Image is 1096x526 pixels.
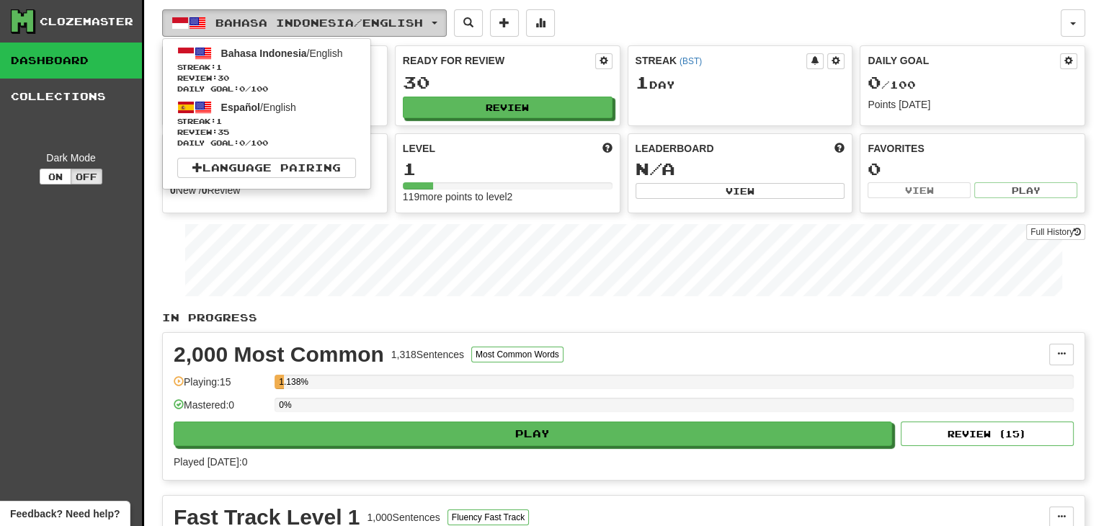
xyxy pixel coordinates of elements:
[162,311,1085,325] p: In Progress
[636,53,807,68] div: Streak
[636,72,649,92] span: 1
[974,182,1077,198] button: Play
[40,14,133,29] div: Clozemaster
[162,9,447,37] button: Bahasa Indonesia/English
[680,56,702,66] a: (BST)
[239,138,245,147] span: 0
[403,97,612,118] button: Review
[403,190,612,204] div: 119 more points to level 2
[239,84,245,93] span: 0
[636,141,714,156] span: Leaderboard
[636,183,845,199] button: View
[177,116,356,127] span: Streak:
[221,48,343,59] span: / English
[163,43,370,97] a: Bahasa Indonesia/EnglishStreak:1 Review:30Daily Goal:0/100
[177,84,356,94] span: Daily Goal: / 100
[526,9,555,37] button: More stats
[868,79,916,91] span: / 100
[174,398,267,422] div: Mastered: 0
[174,375,267,398] div: Playing: 15
[177,127,356,138] span: Review: 35
[868,182,971,198] button: View
[40,169,71,184] button: On
[403,53,595,68] div: Ready for Review
[602,141,612,156] span: Score more points to level up
[403,160,612,178] div: 1
[868,72,881,92] span: 0
[221,102,296,113] span: / English
[177,73,356,84] span: Review: 30
[170,184,176,196] strong: 0
[216,117,222,125] span: 1
[636,159,675,179] span: N/A
[10,507,120,521] span: Open feedback widget
[215,17,423,29] span: Bahasa Indonesia / English
[202,184,208,196] strong: 0
[834,141,845,156] span: This week in points, UTC
[868,53,1060,69] div: Daily Goal
[163,97,370,151] a: Español/EnglishStreak:1 Review:35Daily Goal:0/100
[901,422,1074,446] button: Review (15)
[868,97,1077,112] div: Points [DATE]
[174,344,384,365] div: 2,000 Most Common
[636,73,845,92] div: Day
[177,62,356,73] span: Streak:
[367,510,440,525] div: 1,000 Sentences
[868,160,1077,178] div: 0
[391,347,464,362] div: 1,318 Sentences
[174,422,892,446] button: Play
[177,138,356,148] span: Daily Goal: / 100
[471,347,563,362] button: Most Common Words
[1026,224,1085,240] a: Full History
[221,48,307,59] span: Bahasa Indonesia
[221,102,260,113] span: Español
[177,158,356,178] a: Language Pairing
[11,151,131,165] div: Dark Mode
[490,9,519,37] button: Add sentence to collection
[216,63,222,71] span: 1
[71,169,102,184] button: Off
[403,73,612,92] div: 30
[279,375,283,389] div: 1.138%
[868,141,1077,156] div: Favorites
[174,456,247,468] span: Played [DATE]: 0
[454,9,483,37] button: Search sentences
[403,141,435,156] span: Level
[170,183,380,197] div: New / Review
[447,509,529,525] button: Fluency Fast Track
